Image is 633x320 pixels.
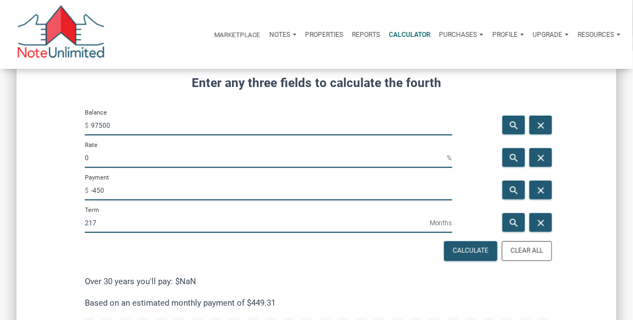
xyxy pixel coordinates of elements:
[488,21,528,48] button: Profile
[444,241,497,261] button: Calculate
[502,148,525,167] button: search
[85,148,447,168] input: Rate
[85,296,548,310] p: Based on an estimated monthly payment of $449.31
[352,31,380,39] p: Reports
[301,21,348,48] a: Properties
[534,153,548,164] i: close
[574,21,625,48] button: Resources
[85,275,548,288] p: Over 30 years you'll pay: $NaN
[91,181,452,200] input: Payment
[453,246,489,256] div: Calculate
[389,31,430,39] p: Calculator
[534,185,548,196] i: close
[529,116,552,134] button: close
[269,31,290,39] p: Notes
[430,214,452,232] span: Months
[534,218,548,229] i: close
[534,120,548,131] i: close
[529,213,552,232] button: close
[511,246,543,256] div: Clear All
[507,120,521,131] i: search
[493,31,518,39] p: Profile
[214,31,261,39] p: Marketplace
[85,74,548,93] h4: Enter any three fields to calculate the fourth
[385,21,435,48] a: Calculator
[85,182,91,199] span: $
[502,241,552,261] button: Clear All
[507,153,521,164] i: search
[85,173,109,182] label: Payment
[439,31,477,39] p: Purchases
[507,218,521,229] i: search
[85,206,99,214] label: Term
[210,21,265,48] button: Marketplace
[85,213,430,233] input: Term
[85,109,107,117] label: Balance
[528,21,573,48] button: Upgrade
[85,117,91,134] span: $
[91,116,452,135] input: Balance
[435,21,488,48] button: Purchases
[529,181,552,199] button: close
[348,21,385,48] button: Reports
[85,141,98,149] label: Rate
[529,148,552,167] button: close
[305,31,343,39] p: Properties
[265,21,301,48] button: Notes
[502,116,525,134] button: search
[502,181,525,199] button: search
[533,31,562,39] p: Upgrade
[507,185,521,196] i: search
[17,6,105,63] img: NoteUnlimited
[447,149,452,167] span: %
[502,213,525,232] button: search
[578,31,614,39] p: Resources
